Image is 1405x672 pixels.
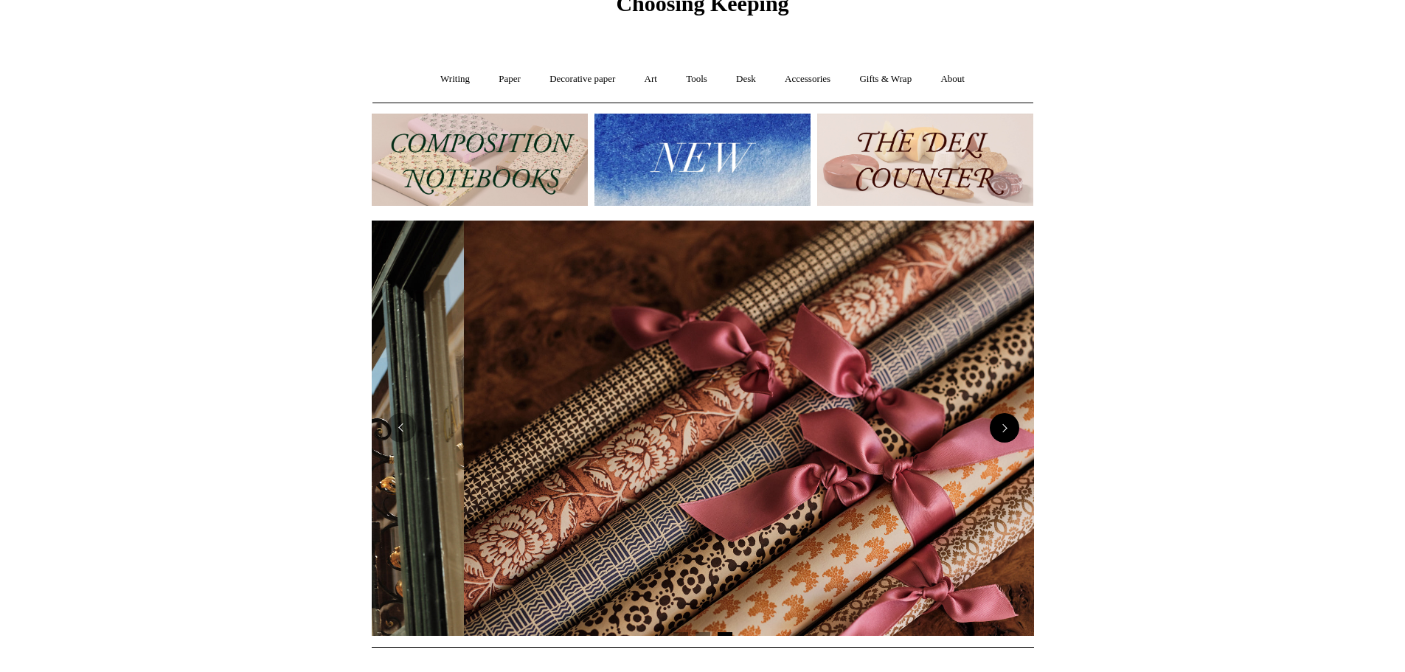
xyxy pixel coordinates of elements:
[718,632,732,636] button: Page 3
[485,60,534,99] a: Paper
[594,114,811,206] img: New.jpg__PID:f73bdf93-380a-4a35-bcfe-7823039498e1
[372,114,588,206] img: 202302 Composition ledgers.jpg__PID:69722ee6-fa44-49dd-a067-31375e5d54ec
[771,60,844,99] a: Accessories
[536,60,628,99] a: Decorative paper
[386,413,416,443] button: Previous
[616,3,788,13] a: Choosing Keeping
[990,413,1019,443] button: Next
[673,60,721,99] a: Tools
[927,60,978,99] a: About
[846,60,925,99] a: Gifts & Wrap
[427,60,483,99] a: Writing
[817,114,1033,206] img: The Deli Counter
[631,60,670,99] a: Art
[723,60,769,99] a: Desk
[673,632,688,636] button: Page 1
[695,632,710,636] button: Page 2
[464,221,1126,637] img: Early Bird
